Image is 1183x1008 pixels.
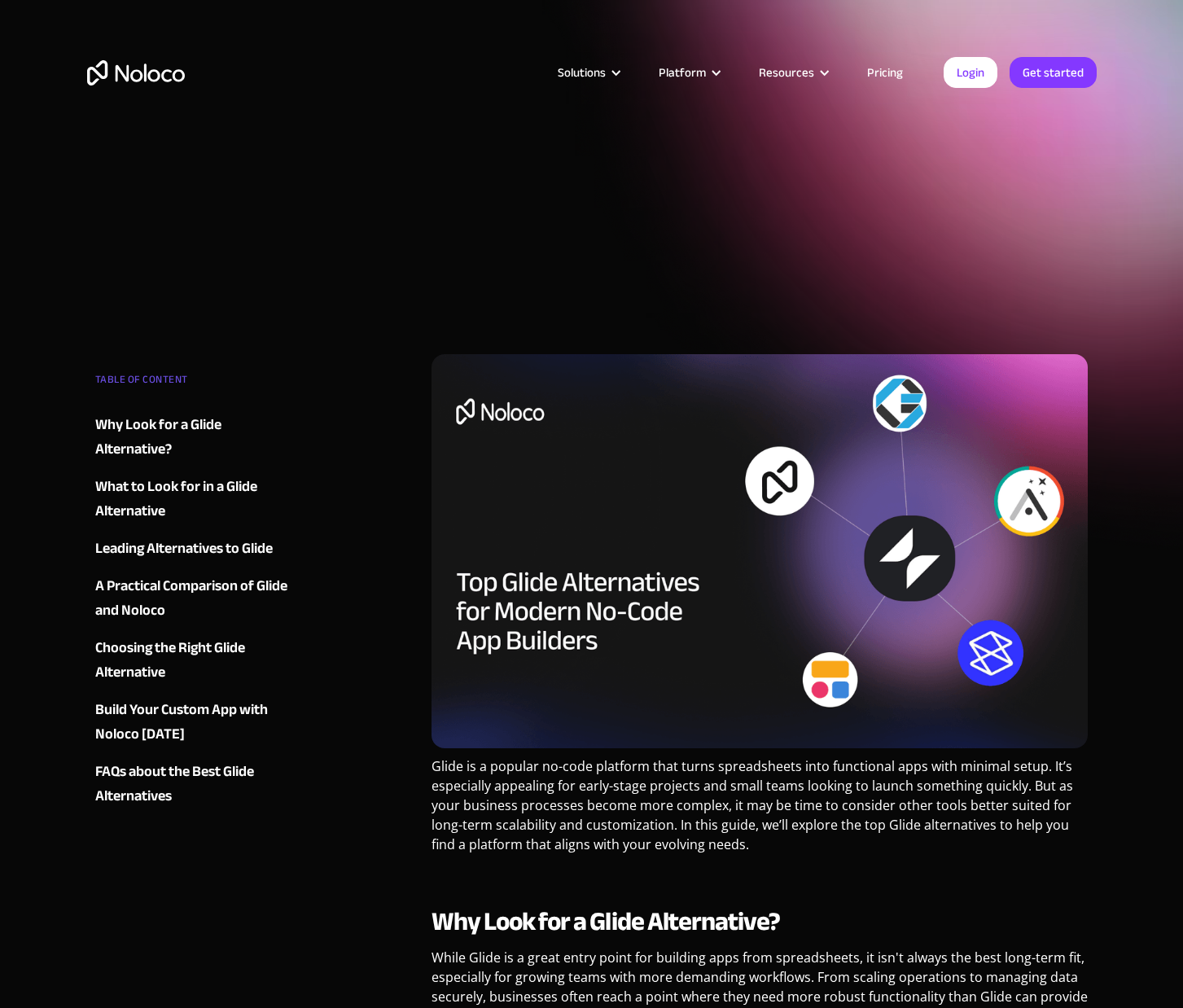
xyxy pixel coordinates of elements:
div: Solutions [537,62,638,83]
div: Leading Alternatives to Glide [95,537,273,561]
a: Leading Alternatives to Glide [95,537,292,561]
a: Why Look for a Glide Alternative? [95,413,292,462]
a: What to Look for in a Glide Alternative [95,475,292,524]
div: Resources [759,62,814,83]
a: Build Your Custom App with Noloco [DATE] [95,698,292,747]
a: A Practical Comparison of Glide and Noloco [95,574,292,623]
a: FAQs about the Best Glide Alternatives [95,760,292,809]
a: Choosing the Right Glide Alternative [95,636,292,685]
div: TABLE OF CONTENT [95,367,292,400]
a: home [87,60,185,85]
div: Platform [659,62,706,83]
strong: Why Look for a Glide Alternative? [432,897,780,946]
div: Solutions [558,62,606,83]
a: Login [944,57,997,88]
div: Resources [738,62,847,83]
a: Pricing [847,62,923,83]
div: Platform [638,62,738,83]
a: Get started [1010,57,1097,88]
p: Glide is a popular no-code platform that turns spreadsheets into functional apps with minimal set... [432,756,1089,866]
